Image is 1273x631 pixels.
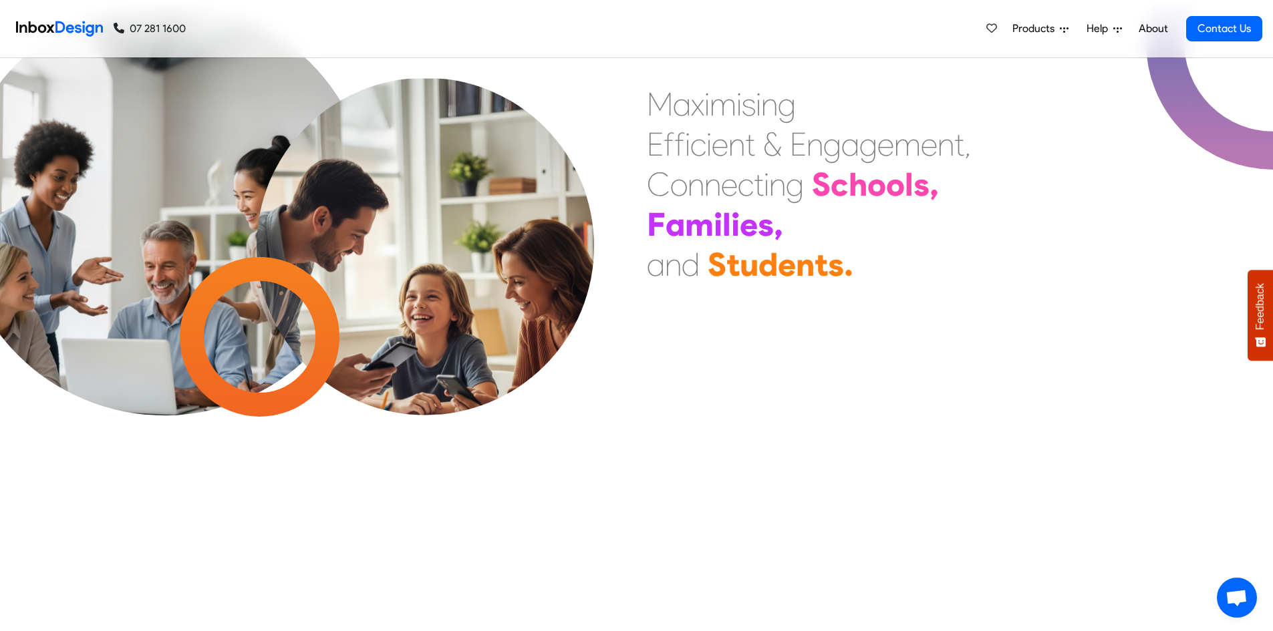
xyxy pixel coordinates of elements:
div: o [886,164,905,204]
div: i [731,204,740,244]
div: n [796,244,815,284]
div: i [685,124,690,164]
div: c [738,164,754,204]
div: E [790,124,807,164]
div: e [740,204,758,244]
div: e [712,124,728,164]
div: , [930,164,939,204]
div: , [964,124,971,164]
div: g [859,124,877,164]
div: n [761,84,778,124]
div: F [647,204,666,244]
div: i [714,204,722,244]
div: s [758,204,774,244]
div: S [708,244,726,284]
a: Help [1081,15,1127,42]
div: i [736,84,742,124]
div: i [706,124,712,164]
div: . [844,244,853,284]
div: m [894,124,921,164]
div: t [954,124,964,164]
div: e [921,124,938,164]
div: n [704,164,721,204]
div: E [647,124,664,164]
div: a [666,204,685,244]
a: 07 281 1600 [114,21,186,37]
div: d [682,244,700,284]
div: n [665,244,682,284]
div: d [758,244,778,284]
div: S [812,164,831,204]
div: h [849,164,867,204]
div: l [722,204,731,244]
div: u [740,244,758,284]
div: l [905,164,913,204]
div: c [831,164,849,204]
div: a [673,84,691,124]
div: t [726,244,740,284]
div: & [763,124,782,164]
div: e [778,244,796,284]
div: o [867,164,886,204]
div: s [742,84,756,124]
div: i [756,84,761,124]
span: Help [1087,21,1113,37]
span: Feedback [1254,283,1266,330]
div: a [841,124,859,164]
a: Open chat [1217,578,1257,618]
div: i [764,164,769,204]
div: c [690,124,706,164]
div: t [815,244,828,284]
span: Products [1012,21,1060,37]
img: parents_with_child.png [215,78,636,499]
div: f [674,124,685,164]
div: m [710,84,736,124]
div: t [745,124,755,164]
div: s [913,164,930,204]
div: C [647,164,670,204]
div: , [774,204,783,244]
a: Contact Us [1186,16,1262,41]
div: M [647,84,673,124]
button: Feedback - Show survey [1248,270,1273,361]
div: g [786,164,804,204]
a: Products [1007,15,1074,42]
div: n [938,124,954,164]
div: n [688,164,704,204]
div: o [670,164,688,204]
div: n [769,164,786,204]
a: About [1135,15,1171,42]
div: g [778,84,796,124]
div: g [823,124,841,164]
div: f [664,124,674,164]
div: n [728,124,745,164]
div: n [807,124,823,164]
div: Maximising Efficient & Engagement, Connecting Schools, Families, and Students. [647,84,971,284]
div: e [877,124,894,164]
div: x [691,84,704,124]
div: i [704,84,710,124]
div: e [721,164,738,204]
div: m [685,204,714,244]
div: s [828,244,844,284]
div: a [647,244,665,284]
div: t [754,164,764,204]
